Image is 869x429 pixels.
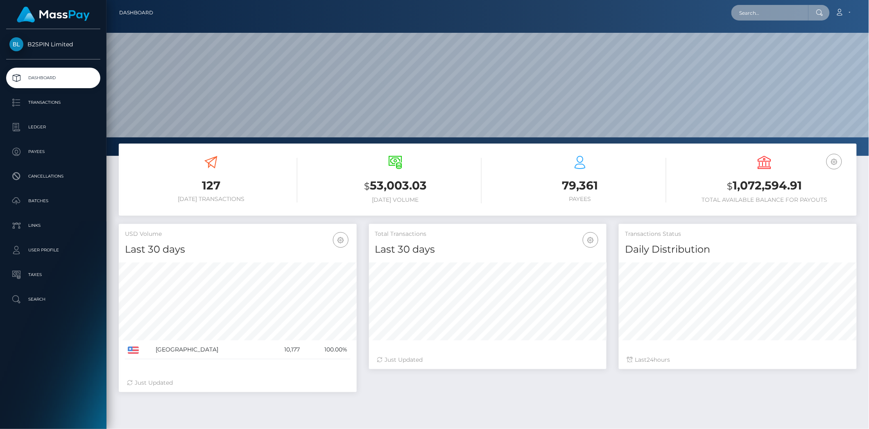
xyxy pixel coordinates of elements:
h3: 53,003.03 [310,178,482,194]
a: Dashboard [119,4,153,21]
span: 24 [647,356,654,363]
p: Ledger [9,121,97,133]
a: Payees [6,141,100,162]
h5: Transactions Status [625,230,851,238]
div: Just Updated [377,356,599,364]
h3: 127 [125,178,297,194]
p: Batches [9,195,97,207]
div: Last hours [627,356,849,364]
p: Taxes [9,269,97,281]
small: $ [727,180,733,192]
a: Ledger [6,117,100,137]
p: Payees [9,146,97,158]
p: Dashboard [9,72,97,84]
td: [GEOGRAPHIC_DATA] [153,340,267,359]
td: 10,177 [267,340,303,359]
h6: Payees [494,196,666,203]
h3: 79,361 [494,178,666,194]
small: $ [364,180,370,192]
a: Search [6,289,100,310]
h5: USD Volume [125,230,351,238]
h6: [DATE] Transactions [125,196,297,203]
input: Search... [731,5,808,21]
a: Batches [6,191,100,211]
h6: Total Available Balance for Payouts [679,196,851,203]
p: Transactions [9,96,97,109]
td: 100.00% [303,340,351,359]
h5: Total Transactions [375,230,601,238]
a: Cancellations [6,166,100,187]
span: B2SPIN Limited [6,41,100,48]
a: Transactions [6,92,100,113]
img: US.png [128,347,139,354]
a: User Profile [6,240,100,260]
img: MassPay Logo [17,7,90,23]
h6: [DATE] Volume [310,196,482,203]
p: User Profile [9,244,97,256]
a: Dashboard [6,68,100,88]
div: Just Updated [127,379,349,387]
h4: Daily Distribution [625,242,851,257]
h3: 1,072,594.91 [679,178,851,194]
p: Cancellations [9,170,97,183]
p: Search [9,293,97,306]
a: Links [6,215,100,236]
h4: Last 30 days [125,242,351,257]
p: Links [9,219,97,232]
img: B2SPIN Limited [9,37,23,51]
h4: Last 30 days [375,242,601,257]
a: Taxes [6,265,100,285]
